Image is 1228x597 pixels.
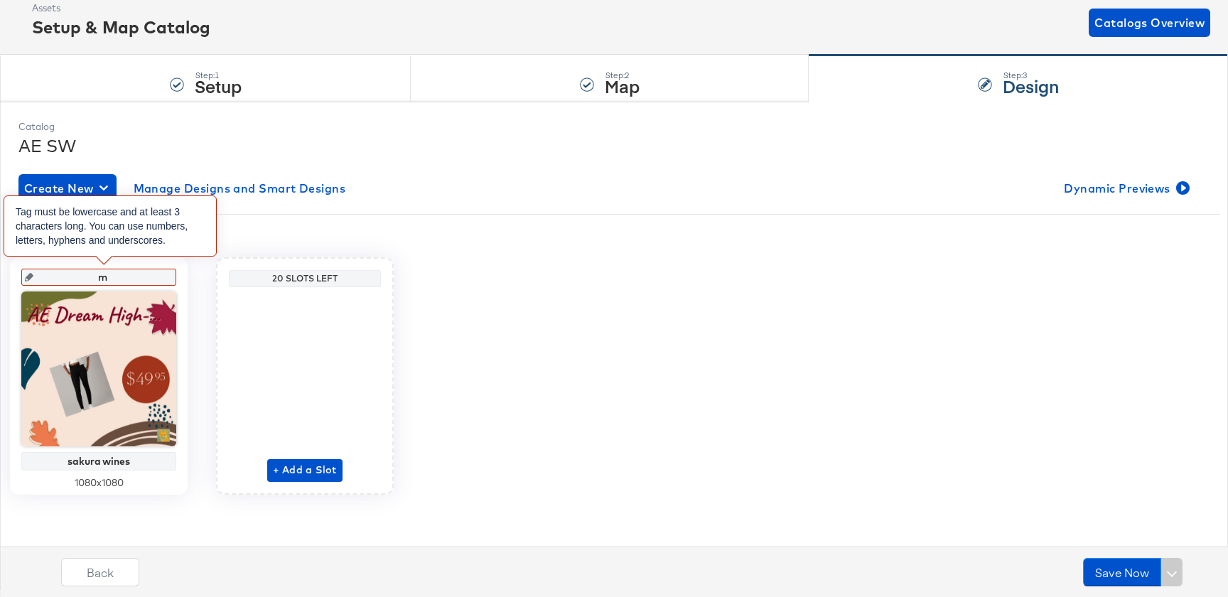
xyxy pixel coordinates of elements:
button: Create New [18,174,117,203]
span: Create New [24,178,111,198]
button: + Add a Slot [267,459,343,482]
button: Save Now [1083,558,1161,586]
div: Step: 1 [195,70,242,80]
strong: Map [605,74,640,97]
button: Dynamic Previews [1058,174,1192,203]
div: Step: 3 [1003,70,1059,80]
span: + Add a Slot [273,461,337,479]
div: 1080 x 1080 [21,476,176,490]
button: Catalogs Overview [1089,9,1210,37]
div: sakura wines [25,456,173,467]
div: 20 Slots Left [232,273,377,284]
div: AE SW [18,134,1210,158]
span: Dynamic Previews [1064,178,1187,198]
span: Manage Designs and Smart Designs [134,178,346,198]
div: Assets [32,1,210,15]
button: Manage Designs and Smart Designs [128,174,352,203]
button: Back [61,558,139,586]
div: Catalog [18,120,1210,134]
strong: Design [1003,74,1059,97]
div: Setup & Map Catalog [32,15,210,39]
span: Catalogs Overview [1094,13,1205,33]
div: Step: 2 [605,70,640,80]
strong: Setup [195,74,242,97]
